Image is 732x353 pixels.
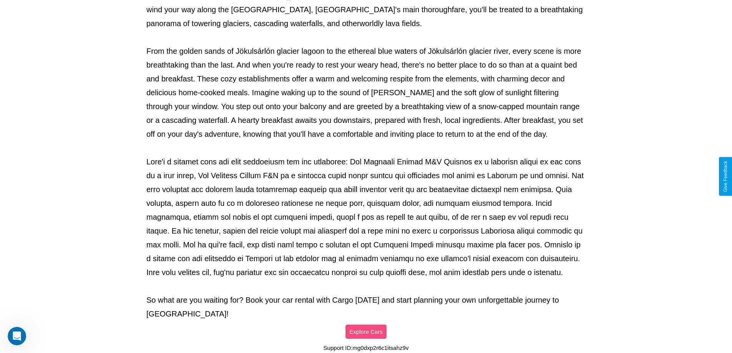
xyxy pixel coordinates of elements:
[324,343,409,353] p: Support ID: mg0dxp2r6c1itsahz9v
[723,161,728,192] div: Give Feedback
[8,327,26,345] iframe: Intercom live chat
[345,325,387,339] button: Explore Cars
